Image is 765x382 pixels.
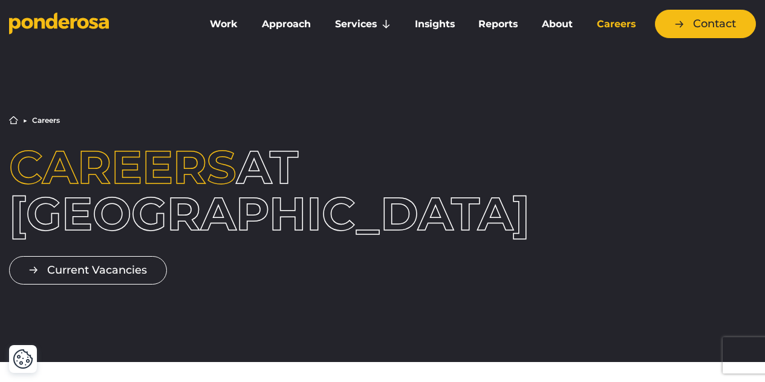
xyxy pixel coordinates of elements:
[9,139,236,195] span: Careers
[587,12,645,37] a: Careers
[9,116,18,125] a: Home
[13,349,33,369] button: Cookie Settings
[469,12,528,37] a: Reports
[405,12,464,37] a: Insights
[655,10,756,38] a: Contact
[200,12,247,37] a: Work
[13,349,33,369] img: Revisit consent button
[9,144,310,237] h1: at [GEOGRAPHIC_DATA]
[252,12,321,37] a: Approach
[9,256,167,285] a: Current Vacancies
[9,12,182,36] a: Go to homepage
[325,12,400,37] a: Services
[23,117,27,124] li: ▶︎
[532,12,582,37] a: About
[32,117,60,124] li: Careers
